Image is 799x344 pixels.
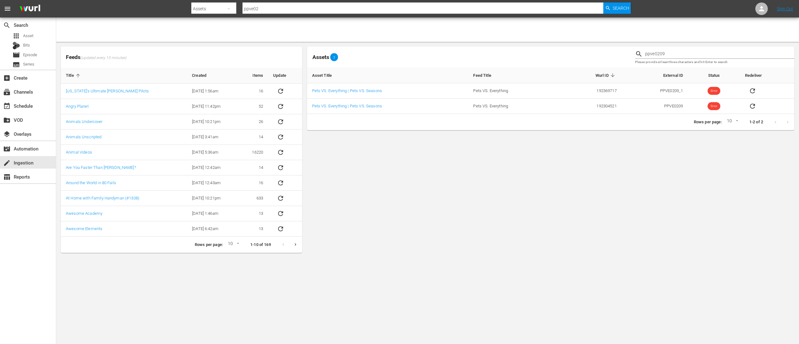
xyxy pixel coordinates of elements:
p: Rows per page: [694,119,722,125]
span: Feeds [61,52,302,62]
td: [DATE] 10:21pm [187,114,239,130]
span: Asset [23,33,33,39]
a: Awesome Elements [66,226,102,231]
span: Episode [12,51,20,59]
td: 13 [239,206,268,221]
td: Pets VS. Everything [468,83,559,99]
p: 1-10 of 169 [250,242,271,248]
th: Redeliver [740,67,794,83]
span: menu [4,5,11,12]
a: Animal Videos [66,150,92,155]
a: Animals Undercover [66,119,103,124]
span: Channels [3,88,11,96]
td: PPVE0209_1 [622,83,688,99]
a: Are You Faster Than [PERSON_NAME]? [66,165,136,170]
span: Series [23,61,34,67]
span: Error [708,89,720,93]
td: [DATE] 5:36am [187,145,239,160]
td: [DATE] 1:56am [187,84,239,99]
img: ans4CAIJ8jUAAAAAAAAAAAAAAAAAAAAAAAAgQb4GAAAAAAAAAAAAAAAAAAAAAAAAJMjXAAAAAAAAAAAAAAAAAAAAAAAAgAT5G... [15,2,45,16]
td: 14 [239,130,268,145]
span: Automation [3,145,11,153]
span: Overlays [3,130,11,138]
td: 14 [239,160,268,175]
td: 16 [239,84,268,99]
a: Angry Planet [66,104,89,109]
a: Awesome Academy [66,211,102,216]
td: 16 [239,175,268,191]
p: 1-2 of 2 [749,119,763,125]
a: Pets VS. Everything | Pets VS. Seasons [312,104,382,108]
span: Assets [312,54,329,60]
a: Sign Out [777,6,793,11]
td: [DATE] 1:46am [187,206,239,221]
th: Items [239,68,268,84]
p: Rows per page: [195,242,223,248]
td: 192304521 [559,99,622,114]
div: 10 [724,117,739,127]
a: Animals Unscripted [66,135,102,139]
span: Error [708,104,720,109]
a: [US_STATE]'s Ultimate [PERSON_NAME] Pilots [66,89,149,93]
span: Created [192,73,214,78]
td: [DATE] 12:43am [187,175,239,191]
span: Ingestion [3,159,11,167]
div: Bits [12,42,20,49]
table: sticky table [61,68,302,237]
span: (updated every 15 minutes) [81,56,126,61]
table: sticky table [307,67,794,114]
td: [DATE] 6:42am [187,221,239,237]
button: Search [603,2,631,14]
div: 10 [225,240,240,249]
td: [DATE] 12:42am [187,160,239,175]
span: Asset [12,32,20,40]
a: Around the World in 80 Fails [66,180,116,185]
span: Asset Title [312,72,340,78]
span: Schedule [3,102,11,110]
td: 13 [239,221,268,237]
span: VOD [3,116,11,124]
th: Update [268,68,302,84]
button: Next page [289,238,301,251]
td: 16220 [239,145,268,160]
span: Search [3,22,11,29]
th: Feed Title [468,67,559,83]
span: Wurl ID [596,72,617,78]
th: Status [688,67,740,83]
span: Title [66,73,82,78]
a: At Home with Family Handyman (#1308) [66,196,139,200]
td: 633 [239,191,268,206]
span: 2 [330,55,338,59]
td: PPVE0209 [622,99,688,114]
span: Search [613,2,629,14]
span: Series [12,61,20,68]
td: Pets VS. Everything [468,99,559,114]
span: Reports [3,173,11,181]
td: 26 [239,114,268,130]
input: Search Title, Series Title, Wurl ID or External ID [645,49,794,59]
td: [DATE] 11:42pm [187,99,239,114]
span: Episode [23,52,37,58]
span: Bits [23,42,30,48]
th: External ID [622,67,688,83]
td: [DATE] 10:21pm [187,191,239,206]
a: Pets VS. Everything | Pets VS. Seasons [312,88,382,93]
span: Create [3,74,11,82]
td: 192369717 [559,83,622,99]
td: 52 [239,99,268,114]
p: Please provide at least three characters and hit Enter to search [635,60,794,65]
td: [DATE] 3:41am [187,130,239,145]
